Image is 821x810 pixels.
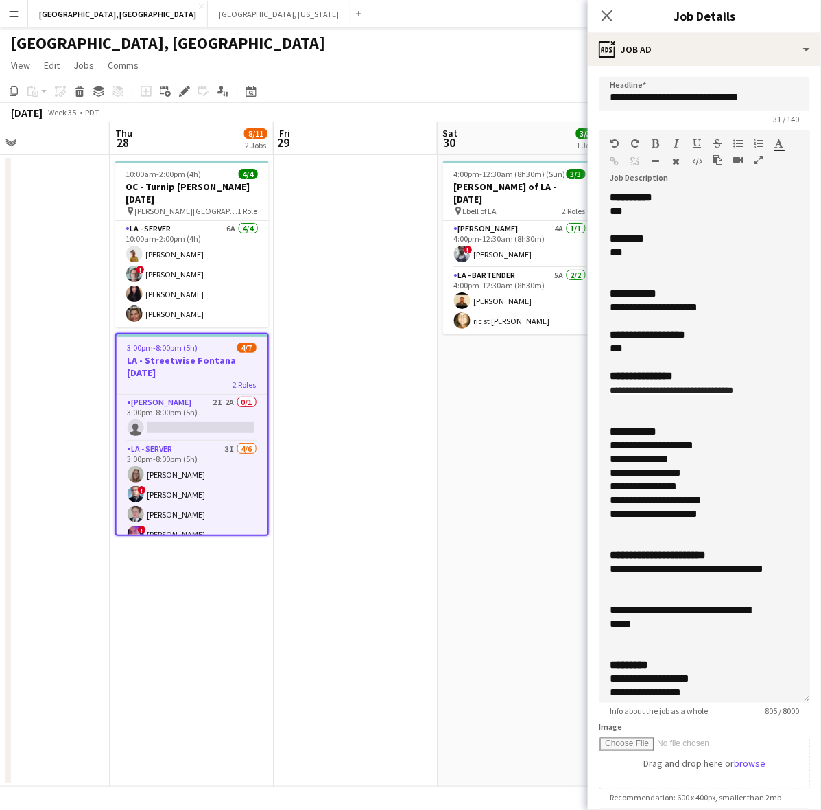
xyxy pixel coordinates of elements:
span: 4:00pm-12:30am (8h30m) (Sun) [454,169,566,179]
app-card-role: LA - Bartender5A2/24:00pm-12:30am (8h30m)[PERSON_NAME]ric st [PERSON_NAME] [443,268,597,334]
app-card-role: [PERSON_NAME]2I2A0/13:00pm-8:00pm (5h) [117,395,267,441]
h1: [GEOGRAPHIC_DATA], [GEOGRAPHIC_DATA] [11,33,325,54]
button: Unordered List [733,138,743,149]
span: View [11,59,30,71]
button: HTML Code [692,156,702,167]
span: Week 35 [45,107,80,117]
a: Comms [102,56,144,74]
span: ! [138,526,146,534]
span: Jobs [73,59,94,71]
button: Clear Formatting [671,156,681,167]
span: 28 [113,135,132,150]
span: 3/3 [576,128,595,139]
button: [GEOGRAPHIC_DATA], [GEOGRAPHIC_DATA] [28,1,208,27]
button: Underline [692,138,702,149]
div: 1 Job [577,140,595,150]
a: View [5,56,36,74]
a: Jobs [68,56,99,74]
span: Recommendation: 600 x 400px, smaller than 2mb [599,792,792,802]
span: Edit [44,59,60,71]
h3: [PERSON_NAME] of LA - [DATE] [443,181,597,205]
span: 2 Roles [233,380,257,390]
span: 29 [277,135,290,150]
button: Text Color [774,138,784,149]
div: 2 Jobs [245,140,267,150]
button: Ordered List [754,138,763,149]
app-job-card: 10:00am-2:00pm (4h)4/4OC - Turnip [PERSON_NAME] [DATE] [PERSON_NAME][GEOGRAPHIC_DATA]1 RoleLA - S... [115,161,269,327]
h3: LA - Streetwise Fontana [DATE] [117,354,267,379]
span: 4/7 [237,343,257,353]
button: Paste as plain text [713,154,722,165]
span: ! [464,246,473,254]
button: Bold [651,138,661,149]
span: [PERSON_NAME][GEOGRAPHIC_DATA] [135,206,238,216]
div: PDT [85,107,99,117]
button: Fullscreen [754,154,763,165]
app-job-card: 4:00pm-12:30am (8h30m) (Sun)3/3[PERSON_NAME] of LA - [DATE] Ebell of LA2 Roles[PERSON_NAME]4A1/14... [443,161,597,334]
a: Edit [38,56,65,74]
span: 8/11 [244,128,267,139]
span: 10:00am-2:00pm (4h) [126,169,202,179]
span: Ebell of LA [463,206,497,216]
span: Info about the job as a whole [599,706,719,716]
span: 31 / 140 [762,114,810,124]
button: Strikethrough [713,138,722,149]
span: 3:00pm-8:00pm (5h) [128,343,198,353]
div: [DATE] [11,106,43,119]
span: Thu [115,127,132,139]
h3: Job Details [588,7,821,25]
span: Sat [443,127,458,139]
span: 3/3 [567,169,586,179]
span: Comms [108,59,139,71]
span: 1 Role [238,206,258,216]
span: ! [136,266,145,274]
button: Insert video [733,154,743,165]
div: Job Ad [588,33,821,66]
span: 2 Roles [562,206,586,216]
span: Fri [279,127,290,139]
h3: OC - Turnip [PERSON_NAME] [DATE] [115,181,269,205]
app-card-role: LA - Server3I4/63:00pm-8:00pm (5h)[PERSON_NAME]![PERSON_NAME][PERSON_NAME]![PERSON_NAME] [117,441,267,588]
span: ! [138,486,146,494]
button: Redo [630,138,640,149]
span: 4/4 [239,169,258,179]
button: Italic [671,138,681,149]
app-job-card: 3:00pm-8:00pm (5h)4/7LA - Streetwise Fontana [DATE]2 Roles[PERSON_NAME]2I2A0/13:00pm-8:00pm (5h) ... [115,333,269,536]
app-card-role: [PERSON_NAME]4A1/14:00pm-12:30am (8h30m)![PERSON_NAME] [443,221,597,268]
button: [GEOGRAPHIC_DATA], [US_STATE] [208,1,350,27]
app-card-role: LA - Server6A4/410:00am-2:00pm (4h)[PERSON_NAME]![PERSON_NAME][PERSON_NAME][PERSON_NAME] [115,221,269,327]
button: Undo [610,138,619,149]
button: Horizontal Line [651,156,661,167]
span: 805 / 8000 [754,706,810,716]
span: 30 [441,135,458,150]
